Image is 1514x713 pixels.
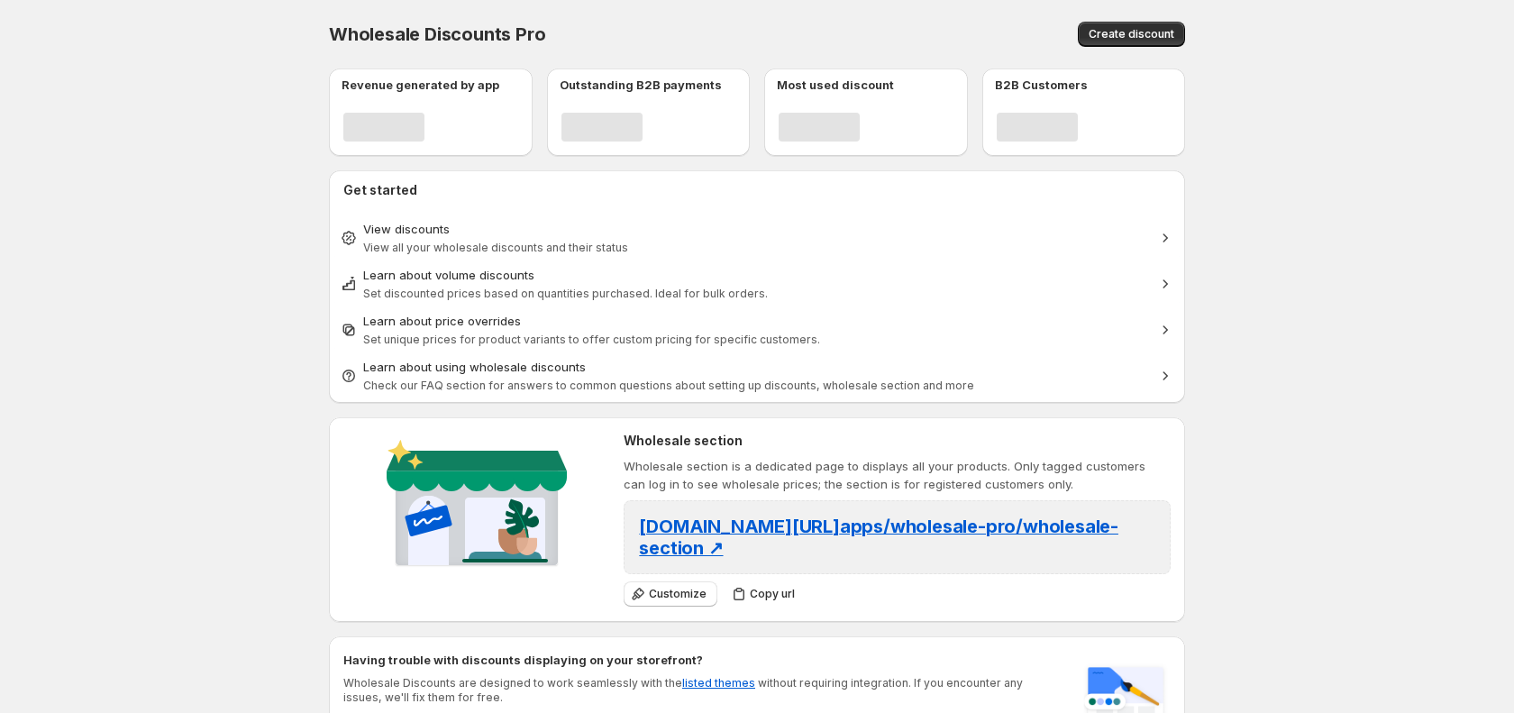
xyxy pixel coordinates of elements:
p: Most used discount [777,76,894,94]
span: Create discount [1089,27,1174,41]
p: Wholesale section is a dedicated page to displays all your products. Only tagged customers can lo... [624,457,1171,493]
span: Wholesale Discounts Pro [329,23,545,45]
span: [DOMAIN_NAME][URL] apps/wholesale-pro/wholesale-section ↗ [639,516,1118,559]
img: Wholesale section [379,432,574,581]
button: Customize [624,581,717,607]
button: Copy url [725,581,806,607]
p: Wholesale Discounts are designed to work seamlessly with the without requiring integration. If yo... [343,676,1063,705]
p: B2B Customers [995,76,1088,94]
span: Set discounted prices based on quantities purchased. Ideal for bulk orders. [363,287,768,300]
span: Customize [649,587,707,601]
a: [DOMAIN_NAME][URL]apps/wholesale-pro/wholesale-section ↗ [639,521,1118,557]
p: Outstanding B2B payments [560,76,722,94]
h2: Having trouble with discounts displaying on your storefront? [343,651,1063,669]
span: View all your wholesale discounts and their status [363,241,628,254]
div: View discounts [363,220,1151,238]
div: Learn about using wholesale discounts [363,358,1151,376]
span: Set unique prices for product variants to offer custom pricing for specific customers. [363,333,820,346]
button: Create discount [1078,22,1185,47]
span: Check our FAQ section for answers to common questions about setting up discounts, wholesale secti... [363,379,974,392]
p: Revenue generated by app [342,76,499,94]
a: listed themes [682,676,755,690]
div: Learn about price overrides [363,312,1151,330]
h2: Get started [343,181,1171,199]
div: Learn about volume discounts [363,266,1151,284]
h2: Wholesale section [624,432,1171,450]
span: Copy url [750,587,795,601]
